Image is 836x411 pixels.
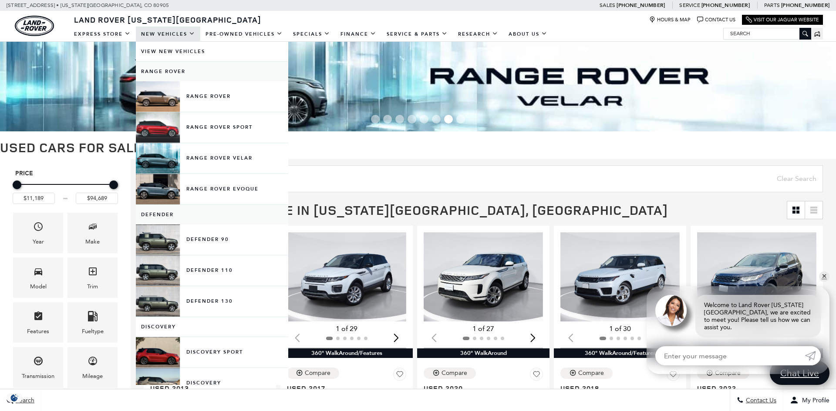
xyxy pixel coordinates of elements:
a: Research [453,27,503,42]
div: Compare [305,369,330,377]
a: Used 2022Discovery Sport S R-Dynamic [697,384,816,410]
div: FueltypeFueltype [67,302,118,343]
div: 1 of 29 [287,324,406,334]
div: MakeMake [67,213,118,253]
span: Sales [600,2,615,8]
button: Compare Vehicle [287,368,339,379]
span: Model [33,264,44,282]
img: Land Rover [15,16,54,36]
button: Save Vehicle [667,368,680,384]
button: Compare Vehicle [560,368,613,379]
a: Hours & Map [649,17,691,23]
a: About Us [503,27,553,42]
nav: Main Navigation [69,27,553,42]
a: Range Rover Velar [136,143,288,174]
div: 1 / 2 [424,232,543,322]
a: View New Vehicles [136,42,288,61]
span: Go to slide 2 [383,115,392,124]
img: Agent profile photo [655,295,687,326]
span: Parts [764,2,780,8]
a: land-rover [15,16,54,36]
div: Compare [442,369,467,377]
button: Save Vehicle [530,368,543,384]
a: Service & Parts [381,27,453,42]
a: Specials [288,27,335,42]
div: TrimTrim [67,257,118,298]
a: Range Rover Sport [136,112,288,143]
a: [PHONE_NUMBER] [701,2,750,9]
span: Fueltype [88,309,98,327]
a: Visit Our Jaguar Website [746,17,819,23]
span: Go to slide 4 [408,115,416,124]
div: MileageMileage [67,347,118,388]
span: My Profile [799,397,829,404]
a: Range Rover [136,81,288,112]
input: Search Inventory [144,165,823,192]
div: Price [13,177,118,204]
div: Transmission [22,371,54,381]
button: Open user profile menu [783,389,836,411]
div: 1 of 30 [560,324,680,334]
button: Save Vehicle [393,368,406,384]
a: Range Rover [136,62,288,81]
button: Compare Vehicle [424,368,476,379]
section: Click to Open Cookie Consent Modal [4,393,24,402]
div: Fueltype [82,327,104,336]
a: Defender 90 [136,224,288,255]
span: Contact Us [744,397,776,404]
span: Used 2020 [424,384,536,393]
div: Model [30,282,47,291]
div: Features [27,327,49,336]
div: Compare [578,369,604,377]
span: Go to slide 7 [444,115,453,124]
a: Defender 130 [136,286,288,317]
a: Range Rover Evoque [136,174,288,204]
div: TransmissionTransmission [13,347,63,388]
input: Search [724,28,811,39]
span: Year [33,219,44,237]
span: Go to slide 1 [371,115,380,124]
h5: Price [15,170,115,177]
div: 360° WalkAround [417,348,549,358]
span: Used 2017 [287,384,400,393]
a: [STREET_ADDRESS] • [US_STATE][GEOGRAPHIC_DATA], CO 80905 [7,2,169,8]
span: Used 2018 [560,384,673,393]
div: 1 / 2 [560,232,680,322]
span: 36 Vehicles for Sale in [US_STATE][GEOGRAPHIC_DATA], [GEOGRAPHIC_DATA] [144,201,668,219]
a: Discovery Sport [136,337,288,368]
span: Go to slide 3 [395,115,404,124]
span: Go to slide 8 [456,115,465,124]
span: Used 2022 [697,384,810,393]
a: Discovery [136,317,288,337]
span: Trim [88,264,98,282]
a: New Vehicles [136,27,200,42]
span: Transmission [33,354,44,371]
span: Features [33,309,44,327]
img: Opt-Out Icon [4,393,24,402]
a: Used 2018Range Rover Sport HSE [560,384,680,401]
span: Service [679,2,700,8]
a: EXPRESS STORE [69,27,136,42]
div: Trim [87,282,98,291]
input: Minimum [13,193,55,204]
div: Year [33,237,44,247]
img: 2017 Land Rover Range Rover Evoque SE 1 [287,232,406,322]
span: Mileage [88,354,98,371]
a: Contact Us [697,17,735,23]
div: 360° WalkAround/Features [280,348,413,358]
div: FeaturesFeatures [13,302,63,343]
img: 2020 Land Rover Range Rover Evoque S 1 [424,232,543,322]
div: 1 / 2 [697,232,816,322]
a: Defender 110 [136,255,288,286]
a: Finance [335,27,381,42]
div: YearYear [13,213,63,253]
div: Maximum Price [109,180,118,189]
a: Land Rover [US_STATE][GEOGRAPHIC_DATA] [69,14,266,25]
a: Used 2017Range Rover Evoque SE [287,384,406,401]
span: Go to slide 5 [420,115,428,124]
a: Discovery [136,368,288,398]
div: Welcome to Land Rover [US_STATE][GEOGRAPHIC_DATA], we are excited to meet you! Please tell us how... [695,295,821,337]
div: Next slide [390,328,402,347]
input: Maximum [76,193,118,204]
div: ModelModel [13,257,63,298]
